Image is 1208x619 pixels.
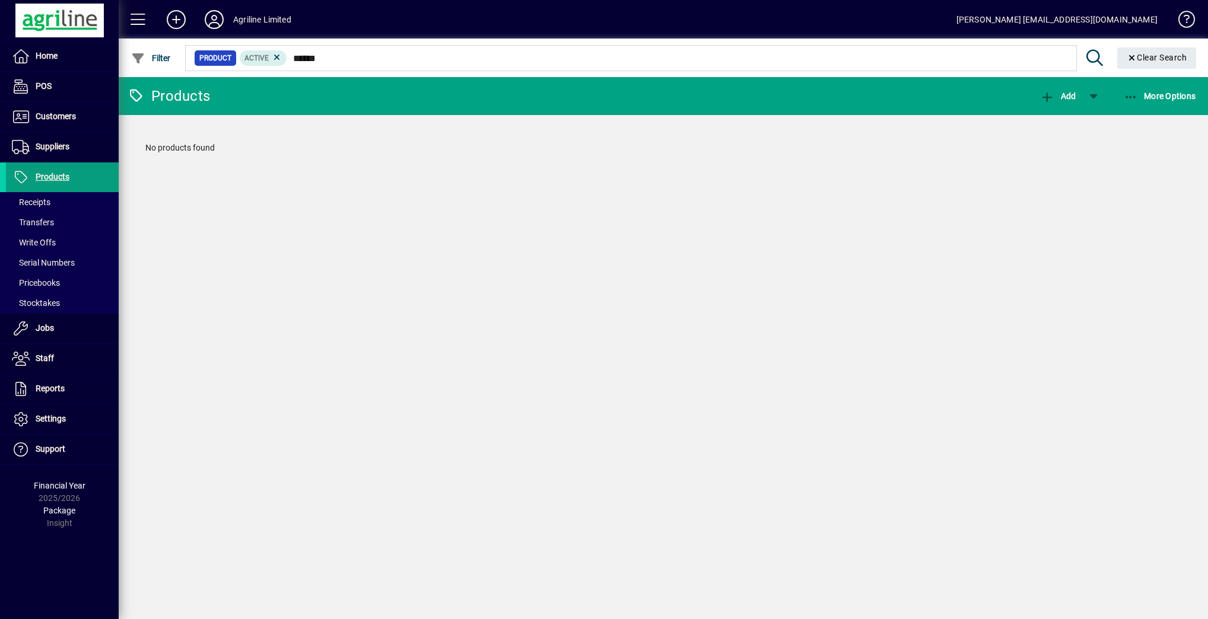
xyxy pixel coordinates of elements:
span: Stocktakes [12,298,60,308]
span: Write Offs [12,238,56,247]
a: Pricebooks [6,273,119,293]
button: More Options [1121,85,1199,107]
a: Transfers [6,212,119,232]
button: Clear [1117,47,1197,69]
span: Reports [36,384,65,393]
span: More Options [1124,91,1196,101]
button: Filter [128,47,174,69]
span: Products [36,172,69,181]
a: Customers [6,102,119,132]
button: Add [157,9,195,30]
span: Jobs [36,323,54,333]
a: Write Offs [6,232,119,253]
span: Product [199,52,231,64]
span: Support [36,444,65,454]
span: Transfers [12,218,54,227]
a: Knowledge Base [1169,2,1193,41]
a: Support [6,435,119,464]
a: Settings [6,404,119,434]
span: Financial Year [34,481,85,490]
a: Serial Numbers [6,253,119,273]
a: Stocktakes [6,293,119,313]
div: No products found [133,130,1193,166]
span: Receipts [12,197,50,207]
span: Pricebooks [12,278,60,288]
span: Active [244,54,269,62]
span: Serial Numbers [12,258,75,267]
span: POS [36,81,52,91]
span: Add [1040,91,1076,101]
a: Receipts [6,192,119,212]
div: [PERSON_NAME] [EMAIL_ADDRESS][DOMAIN_NAME] [956,10,1158,29]
span: Filter [131,53,171,63]
mat-chip: Activation Status: Active [240,50,287,66]
span: Home [36,51,58,60]
span: Clear Search [1127,53,1187,62]
button: Profile [195,9,233,30]
div: Products [128,87,210,106]
a: Suppliers [6,132,119,162]
a: Reports [6,374,119,404]
a: Home [6,42,119,71]
a: Staff [6,344,119,374]
div: Agriline Limited [233,10,291,29]
button: Add [1037,85,1079,107]
span: Settings [36,414,66,423]
a: POS [6,72,119,101]
span: Staff [36,353,54,363]
span: Customers [36,111,76,121]
span: Suppliers [36,142,69,151]
a: Jobs [6,314,119,343]
span: Package [43,506,75,515]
